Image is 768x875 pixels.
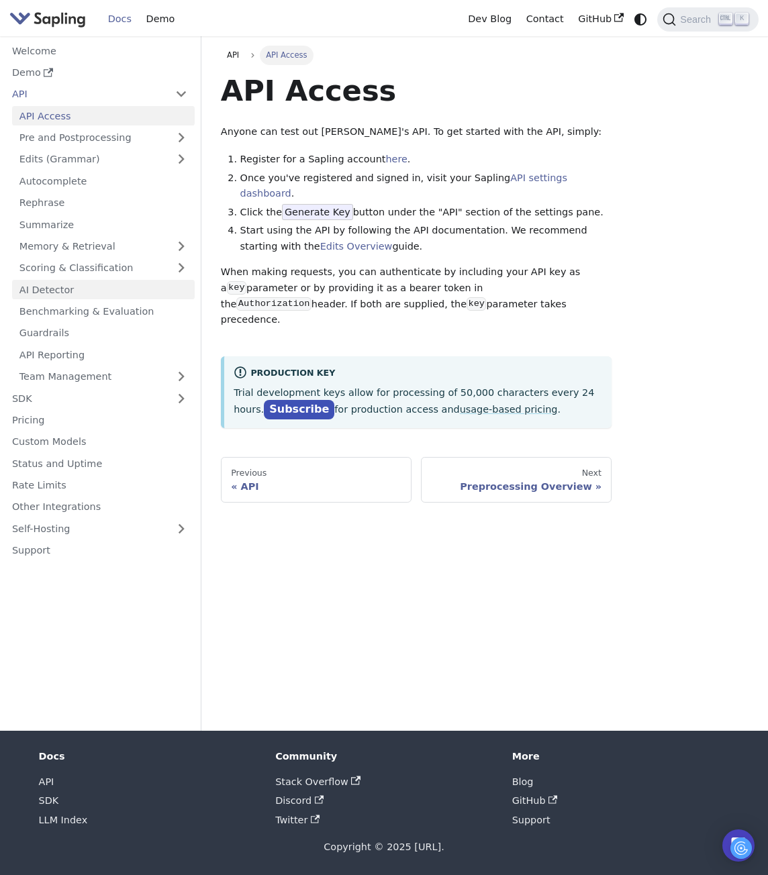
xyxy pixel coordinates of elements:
a: Scoring & Classification [12,258,195,278]
button: Collapse sidebar category 'API' [168,85,195,104]
kbd: K [735,13,749,25]
a: Rate Limits [5,476,195,495]
a: Status and Uptime [5,454,195,473]
p: When making requests, you can authenticate by including your API key as a parameter or by providi... [221,264,612,328]
a: API [39,776,54,787]
li: Click the button under the "API" section of the settings pane. [240,205,612,221]
li: Start using the API by following the API documentation. We recommend starting with the guide. [240,223,612,255]
div: Preprocessing Overview [432,480,602,493]
a: API Reporting [12,345,195,364]
img: Sapling.ai [9,9,86,29]
a: Summarize [12,215,195,234]
a: GitHub [571,9,630,30]
div: Docs [39,750,256,762]
nav: Breadcrumbs [221,46,612,64]
a: SDK [5,389,168,408]
a: Discord [275,795,324,806]
button: Expand sidebar category 'SDK' [168,389,195,408]
div: Next [432,468,602,478]
a: Rephrase [12,193,195,213]
a: Blog [512,776,534,787]
li: Once you've registered and signed in, visit your Sapling . [240,170,612,203]
a: Support [5,541,195,560]
a: Twitter [275,815,320,825]
a: Benchmarking & Evaluation [12,302,195,321]
a: Pricing [5,411,195,430]
a: Custom Models [5,432,195,452]
a: API [221,46,246,64]
span: API Access [260,46,314,64]
div: Production Key [234,366,602,382]
a: Edits Overview [320,241,393,252]
code: Authorization [236,297,311,311]
div: Previous [231,468,401,478]
h1: API Access [221,72,612,109]
a: Autocomplete [12,171,195,191]
a: Dev Blog [461,9,518,30]
a: Other Integrations [5,497,195,517]
div: API [231,480,401,493]
a: Welcome [5,41,195,60]
a: usage-based pricing [460,404,558,415]
a: Stack Overflow [275,776,360,787]
a: GitHub [512,795,558,806]
a: SDK [39,795,59,806]
a: Pre and Postprocessing [12,128,195,148]
div: Open Intercom Messenger [722,829,755,862]
a: Team Management [12,367,195,387]
a: Self-Hosting [5,519,195,538]
a: Docs [101,9,139,30]
a: Demo [139,9,182,30]
a: here [385,154,407,164]
a: Contact [519,9,571,30]
a: API Access [12,106,195,125]
a: Subscribe [264,400,334,419]
a: NextPreprocessing Overview [421,457,612,503]
span: Generate Key [282,204,353,220]
div: More [512,750,730,762]
a: Memory & Retrieval [12,237,195,256]
span: API [227,50,239,60]
p: Trial development keys allow for processing of 50,000 characters every 24 hours. for production a... [234,385,602,419]
span: Search [676,14,719,25]
a: LLM Index [39,815,88,825]
p: Anyone can test out [PERSON_NAME]'s API. To get started with the API, simply: [221,124,612,140]
a: Guardrails [12,323,195,343]
a: Demo [5,63,195,83]
a: Support [512,815,550,825]
div: Community [275,750,493,762]
code: key [467,297,486,311]
a: Sapling.ai [9,9,91,29]
nav: Docs pages [221,457,612,503]
div: Copyright © 2025 [URL]. [39,839,730,856]
a: Edits (Grammar) [12,150,195,169]
a: API [5,85,168,104]
button: Switch between dark and light mode (currently system mode) [631,9,651,29]
li: Register for a Sapling account . [240,152,612,168]
button: Search (Ctrl+K) [657,7,758,32]
a: PreviousAPI [221,457,412,503]
a: AI Detector [12,280,195,299]
code: key [227,281,246,295]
